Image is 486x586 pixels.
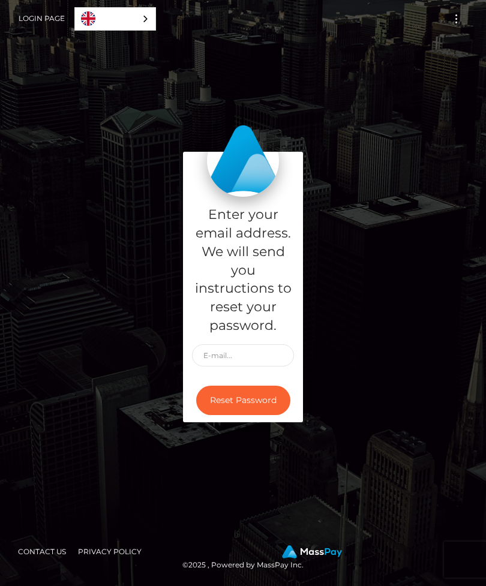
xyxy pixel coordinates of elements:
a: Contact Us [13,542,71,561]
button: Toggle navigation [445,11,467,27]
div: Language [74,7,156,31]
img: MassPay [282,545,342,558]
button: Reset Password [196,386,290,415]
a: English [75,8,155,30]
img: MassPay Login [207,125,279,197]
input: E-mail... [192,344,294,366]
div: © 2025 , Powered by MassPay Inc. [9,545,477,572]
a: Login Page [19,6,65,31]
aside: Language selected: English [74,7,156,31]
a: Privacy Policy [73,542,146,561]
h5: Enter your email address. We will send you instructions to reset your password. [192,206,294,335]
